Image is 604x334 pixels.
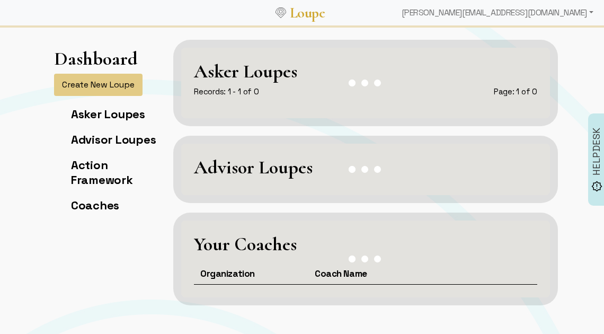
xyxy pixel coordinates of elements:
[286,3,328,23] a: Loupe
[276,7,286,18] img: Loupe Logo
[71,107,145,121] a: Asker Loupes
[71,132,156,147] a: Advisor Loupes
[397,2,598,23] div: [PERSON_NAME][EMAIL_ADDRESS][DOMAIN_NAME]
[54,48,157,223] app-left-page-nav: Dashboard
[71,198,119,213] a: Coaches
[54,74,143,96] button: Create New Loupe
[54,48,138,69] h1: Dashboard
[71,157,133,187] a: Action Framework
[591,181,602,192] img: brightness_alert_FILL0_wght500_GRAD0_ops.svg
